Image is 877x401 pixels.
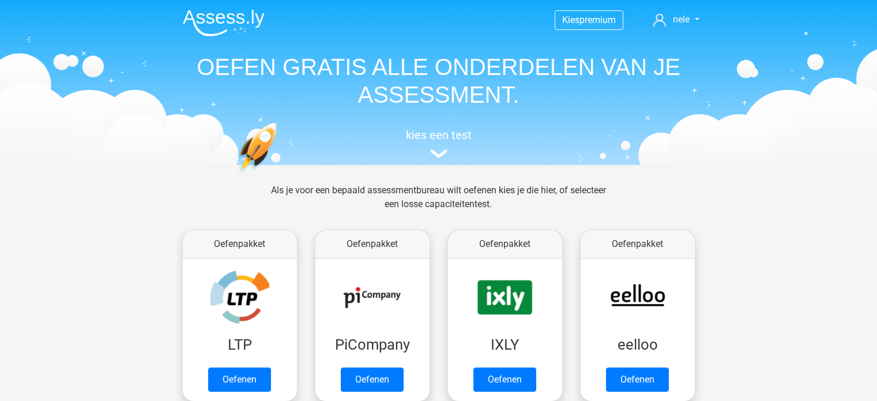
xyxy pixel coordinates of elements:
h5: kies een test [174,128,704,142]
div: Als je voor een bepaald assessmentbureau wilt oefenen kies je die hier, of selecteer een losse ca... [262,183,615,225]
span: Kies [562,14,579,25]
img: oefenen [237,122,322,227]
a: Oefenen [208,368,271,392]
a: Oefenen [606,368,669,392]
span: nele [673,14,690,25]
h1: OEFEN GRATIS ALLE ONDERDELEN VAN JE ASSESSMENT. [174,53,704,108]
img: assessment [430,149,447,158]
a: Kiespremium [555,12,623,28]
a: Oefenen [341,368,404,392]
img: Assessly [183,9,265,36]
a: kies een test [174,128,704,159]
a: nele [649,13,703,27]
a: Oefenen [473,368,536,392]
span: premium [579,14,616,25]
